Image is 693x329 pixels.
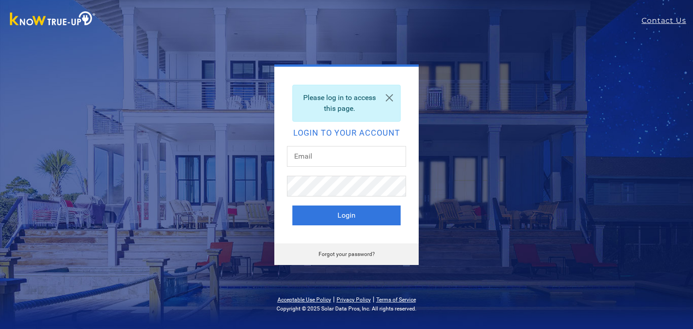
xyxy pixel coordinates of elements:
[373,295,374,303] span: |
[337,297,371,303] a: Privacy Policy
[319,251,375,257] a: Forgot your password?
[5,9,100,30] img: Know True-Up
[379,85,400,110] a: Close
[642,15,693,26] a: Contact Us
[277,297,331,303] a: Acceptable Use Policy
[376,297,416,303] a: Terms of Service
[292,85,401,122] div: Please log in to access this page.
[333,295,335,303] span: |
[292,129,401,137] h2: Login to your account
[292,206,401,225] button: Login
[287,146,406,167] input: Email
